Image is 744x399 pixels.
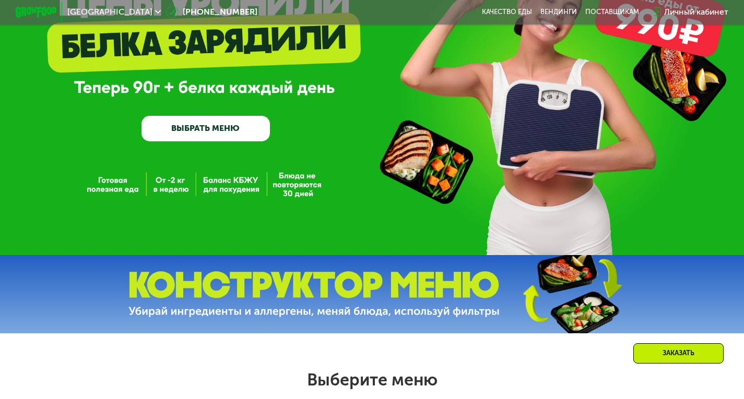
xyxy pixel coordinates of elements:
a: Качество еды [482,8,532,16]
div: поставщикам [585,8,639,16]
a: [PHONE_NUMBER] [166,6,257,18]
div: Личный кабинет [664,6,728,18]
span: [GEOGRAPHIC_DATA] [67,8,152,16]
h2: Выберите меню [33,369,711,390]
a: Вендинги [540,8,577,16]
a: ВЫБРАТЬ МЕНЮ [141,116,270,141]
div: Заказать [633,343,724,364]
